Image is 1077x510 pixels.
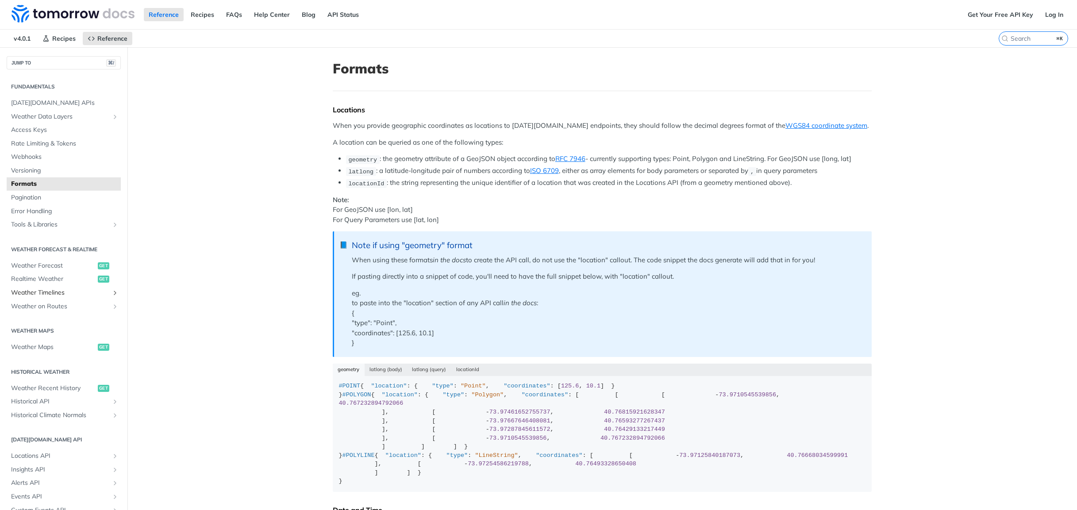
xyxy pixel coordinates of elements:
span: Historical API [11,397,109,406]
span: "coordinates" [536,452,582,459]
a: Weather on RoutesShow subpages for Weather on Routes [7,300,121,313]
span: Pagination [11,193,119,202]
span: "Polygon" [471,391,504,398]
h1: Formats [333,61,872,77]
span: Recipes [52,35,76,42]
a: Webhooks [7,150,121,164]
span: Historical Climate Normals [11,411,109,420]
a: Insights APIShow subpages for Insights API [7,463,121,476]
span: Weather Timelines [11,288,109,297]
a: Weather Mapsget [7,341,121,354]
span: "location" [371,383,407,389]
em: in the docs [433,256,466,264]
a: ISO 6709 [530,166,559,175]
span: 73.9710545539856 [489,435,547,441]
a: Recipes [38,32,81,45]
button: Show subpages for Alerts API [112,479,119,487]
span: Insights API [11,465,109,474]
div: { : { : , : [ , ] } } { : { : , : [ [ [ , ], [ , ], [ , ], [ , ], [ , ] ] ] } } { : { : , : [ [ ,... [339,382,866,486]
span: Rate Limiting & Tokens [11,139,119,148]
span: - [715,391,719,398]
a: Weather Data LayersShow subpages for Weather Data Layers [7,110,121,123]
span: "type" [442,391,464,398]
a: Versioning [7,164,121,177]
span: #POLYLINE [342,452,375,459]
a: Weather TimelinesShow subpages for Weather Timelines [7,286,121,299]
p: When you provide geographic coordinates as locations to [DATE][DOMAIN_NAME] endpoints, they shoul... [333,121,872,131]
span: 📘 [339,240,348,250]
span: 73.97461652755737 [489,409,550,415]
span: Weather Maps [11,343,96,352]
h2: Historical Weather [7,368,121,376]
a: Historical Climate NormalsShow subpages for Historical Climate Normals [7,409,121,422]
a: Rate Limiting & Tokens [7,137,121,150]
button: Show subpages for Historical API [112,398,119,405]
button: latlong (body) [365,364,408,376]
li: : the string representing the unique identifier of a location that was created in the Locations A... [346,178,872,188]
span: v4.0.1 [9,32,35,45]
button: latlong (query) [407,364,451,376]
span: Weather Recent History [11,384,96,393]
button: locationId [451,364,485,376]
a: [DATE][DOMAIN_NAME] APIs [7,96,121,110]
span: locationId [348,180,384,187]
span: #POLYGON [342,391,371,398]
button: JUMP TO⌘/ [7,56,121,69]
a: Reference [144,8,184,21]
span: 40.767232894792066 [339,400,404,406]
span: Realtime Weather [11,275,96,284]
span: Formats [11,180,119,188]
a: Events APIShow subpages for Events API [7,490,121,503]
span: 40.76493328650408 [575,460,636,467]
h2: Weather Maps [7,327,121,335]
span: "LineString" [475,452,518,459]
span: Reference [97,35,127,42]
p: For GeoJSON use [lon, lat] For Query Parameters use [lat, lon] [333,195,872,225]
a: Pagination [7,191,121,204]
h2: Weather Forecast & realtime [7,245,121,253]
a: Alerts APIShow subpages for Alerts API [7,476,121,490]
h2: Fundamentals [7,83,121,91]
a: Formats [7,177,121,191]
span: 73.97667646408081 [489,418,550,424]
p: A location can be queried as one of the following types: [333,138,872,148]
a: Locations APIShow subpages for Locations API [7,449,121,463]
button: Show subpages for Weather on Routes [112,303,119,310]
span: "type" [446,452,468,459]
span: - [486,435,489,441]
span: [DATE][DOMAIN_NAME] APIs [11,99,119,107]
span: 73.9710545539856 [719,391,776,398]
strong: Note: [333,196,349,204]
a: Blog [297,8,320,21]
svg: Search [1001,35,1008,42]
span: "type" [432,383,454,389]
span: Tools & Libraries [11,220,109,229]
span: get [98,385,109,392]
span: - [486,409,489,415]
button: Show subpages for Insights API [112,466,119,473]
span: Alerts API [11,479,109,487]
span: - [486,418,489,424]
a: Log In [1040,8,1068,21]
span: Weather Forecast [11,261,96,270]
button: Show subpages for Weather Data Layers [112,113,119,120]
p: When using these formats to create the API call, do not use the "location" callout. The code snip... [352,255,863,265]
button: Show subpages for Weather Timelines [112,289,119,296]
a: Historical APIShow subpages for Historical API [7,395,121,408]
span: "location" [385,452,421,459]
a: WGS84 coordinate system [785,121,867,130]
li: : the geometry attribute of a GeoJSON object according to - currently supporting types: Point, Po... [346,154,872,164]
span: "location" [382,391,418,398]
span: 10.1 [586,383,600,389]
h2: [DATE][DOMAIN_NAME] API [7,436,121,444]
img: Tomorrow.io Weather API Docs [12,5,135,23]
a: API Status [323,8,364,21]
span: #POINT [339,383,361,389]
span: 73.97287845611572 [489,426,550,433]
span: 73.97254586219788 [468,460,529,467]
span: 40.76593277267437 [604,418,665,424]
span: get [98,276,109,283]
button: Show subpages for Tools & Libraries [112,221,119,228]
span: Access Keys [11,126,119,134]
span: Error Handling [11,207,119,216]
